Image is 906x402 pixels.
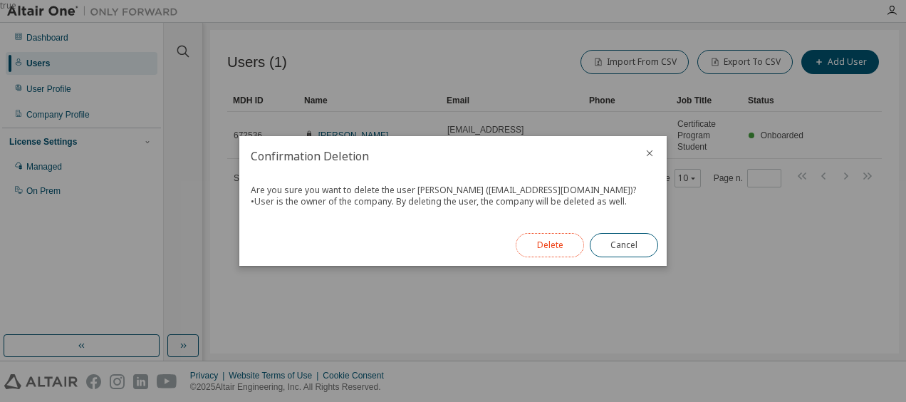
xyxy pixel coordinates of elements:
span: Are you sure you want to delete the user [PERSON_NAME] ([EMAIL_ADDRESS][DOMAIN_NAME])? [251,184,636,196]
button: close [644,148,655,159]
button: Cancel [590,233,658,257]
h2: Confirmation Deletion [239,136,632,176]
button: Delete [516,233,584,257]
div: • User is the owner of the company. By deleting the user, the company will be deleted as well. [251,196,650,207]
